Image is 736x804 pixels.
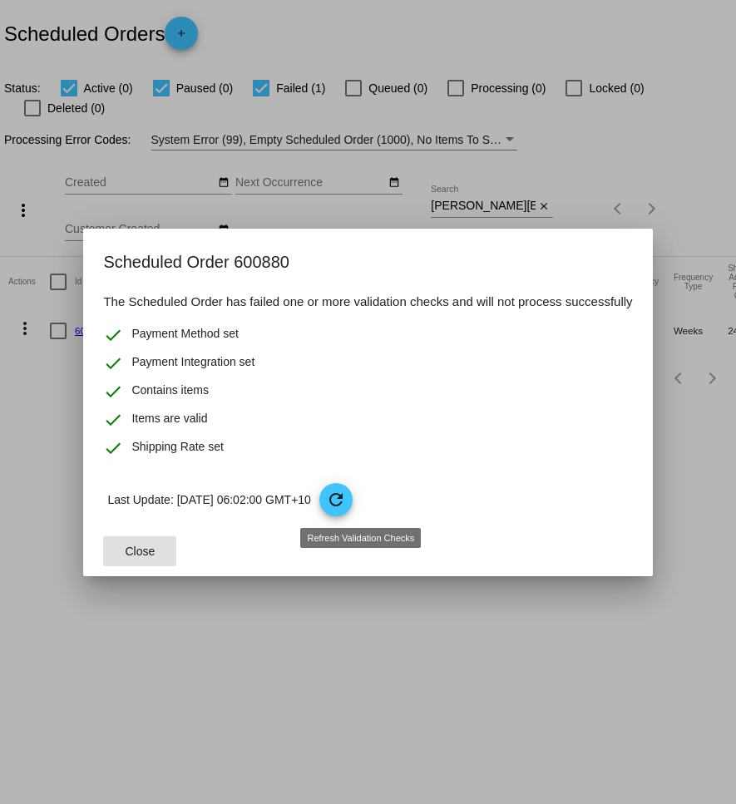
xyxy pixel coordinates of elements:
[131,325,238,345] span: Payment Method set
[103,292,632,312] h4: The Scheduled Order has failed one or more validation checks and will not process successfully
[131,410,207,430] span: Items are valid
[103,249,632,275] h2: Scheduled Order 600880
[107,483,632,516] p: Last Update: [DATE] 06:02:00 GMT+10
[131,353,254,373] span: Payment Integration set
[103,325,123,345] mat-icon: check
[103,438,123,458] mat-icon: check
[126,545,156,558] span: Close
[103,536,176,566] button: Close dialog
[326,490,346,510] mat-icon: refresh
[131,438,224,458] span: Shipping Rate set
[103,410,123,430] mat-icon: check
[103,382,123,402] mat-icon: check
[103,353,123,373] mat-icon: check
[131,382,209,402] span: Contains items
